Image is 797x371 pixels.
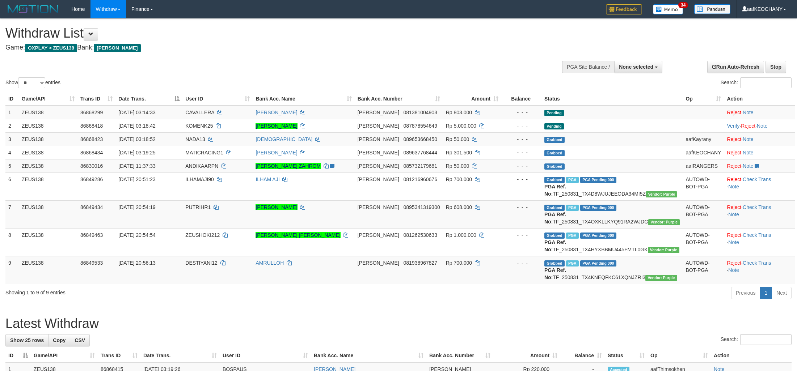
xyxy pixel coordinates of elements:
div: - - - [504,149,539,156]
a: Previous [731,287,760,299]
span: Copy 081381004903 to clipboard [403,110,437,115]
span: PGA Pending [580,177,616,183]
div: PGA Site Balance / [562,61,614,73]
td: · [724,146,795,159]
span: [DATE] 03:14:33 [118,110,155,115]
span: [DATE] 20:56:13 [118,260,155,266]
a: Check Trans [743,204,771,210]
img: MOTION_logo.png [5,4,60,14]
span: Rp 50.000 [446,136,469,142]
a: [PERSON_NAME] [256,150,297,155]
th: Balance: activate to sort column ascending [560,349,605,362]
td: 7 [5,200,19,228]
th: Action [724,92,795,106]
span: 86868434 [80,150,103,155]
div: - - - [504,259,539,266]
td: 2 [5,119,19,132]
span: PGA Pending [580,205,616,211]
span: Copy 087878554649 to clipboard [403,123,437,129]
span: 86868423 [80,136,103,142]
a: Reject [727,163,741,169]
img: Feedback.jpg [606,4,642,14]
span: [PERSON_NAME] [358,150,399,155]
td: ZEUS138 [19,256,77,284]
td: AUTOWD-BOT-PGA [683,172,724,200]
span: Copy 085732179681 to clipboard [403,163,437,169]
a: Note [743,163,754,169]
th: User ID: activate to sort column ascending [182,92,253,106]
span: NADA13 [185,136,205,142]
button: None selected [614,61,662,73]
label: Search: [721,334,792,345]
th: Trans ID: activate to sort column ascending [77,92,115,106]
span: CAVALLERA [185,110,214,115]
div: - - - [504,204,539,211]
td: ZEUS138 [19,200,77,228]
a: Note [757,123,768,129]
label: Search: [721,77,792,88]
span: Rp 301.500 [446,150,472,155]
span: ANDIKAARPN [185,163,218,169]
a: [PERSON_NAME] [PERSON_NAME] [256,232,340,238]
span: OXPLAY > ZEUS138 [25,44,77,52]
a: Show 25 rows [5,334,49,346]
a: Note [743,136,754,142]
a: CSV [70,334,90,346]
div: Showing 1 to 9 of 9 entries [5,286,327,296]
span: Copy 081216960676 to clipboard [403,176,437,182]
span: ZEUSHOKI212 [185,232,220,238]
th: Bank Acc. Number: activate to sort column ascending [355,92,443,106]
span: Vendor URL: https://trx4.1velocity.biz [648,219,680,225]
div: - - - [504,162,539,170]
select: Showentries [18,77,45,88]
a: Note [743,150,754,155]
th: Date Trans.: activate to sort column ascending [140,349,220,362]
b: PGA Ref. No: [544,184,566,197]
span: None selected [619,64,653,70]
span: Copy 089653668450 to clipboard [403,136,437,142]
div: - - - [504,109,539,116]
span: [DATE] 03:18:42 [118,123,155,129]
input: Search: [740,334,792,345]
span: 86868418 [80,123,103,129]
span: Grabbed [544,177,565,183]
td: · [724,159,795,172]
span: Rp 803.000 [446,110,472,115]
a: Reject [727,136,741,142]
a: Note [728,267,739,273]
span: KOMENK25 [185,123,213,129]
h4: Game: Bank: [5,44,524,51]
span: [DATE] 20:51:23 [118,176,155,182]
b: PGA Ref. No: [544,212,566,225]
span: Marked by aafRornrotha [566,177,579,183]
span: 86830016 [80,163,103,169]
span: Show 25 rows [10,337,44,343]
a: ILHAM AJI [256,176,279,182]
span: Rp 50.000 [446,163,469,169]
td: ZEUS138 [19,228,77,256]
a: [PERSON_NAME] [256,123,297,129]
td: ZEUS138 [19,159,77,172]
span: Marked by aafRornrotha [566,233,579,239]
span: Marked by aafRornrotha [566,205,579,211]
a: Reject [741,123,755,129]
span: [DATE] 03:18:52 [118,136,155,142]
a: Copy [48,334,70,346]
span: Grabbed [544,260,565,266]
a: Verify [727,123,739,129]
td: ZEUS138 [19,146,77,159]
td: TF_250831_TX4OXKLLKYQ91RA2WJDG [541,200,683,228]
span: [PERSON_NAME] [358,136,399,142]
a: Note [728,212,739,217]
span: Rp 608.000 [446,204,472,210]
span: [DATE] 11:37:33 [118,163,155,169]
a: [DEMOGRAPHIC_DATA] [256,136,312,142]
span: Copy 081938967827 to clipboard [403,260,437,266]
th: Action [711,349,792,362]
td: AUTOWD-BOT-PGA [683,200,724,228]
span: Vendor URL: https://trx4.1velocity.biz [645,275,677,281]
a: Check Trans [743,176,771,182]
span: Pending [544,110,564,116]
th: Bank Acc. Number: activate to sort column ascending [426,349,493,362]
span: [PERSON_NAME] [358,110,399,115]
